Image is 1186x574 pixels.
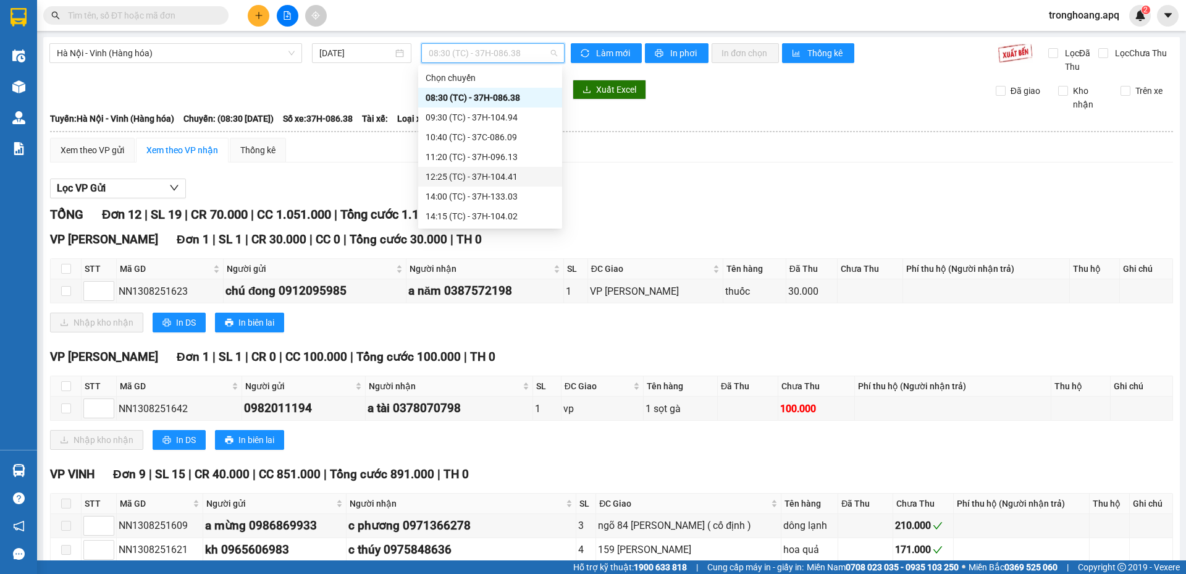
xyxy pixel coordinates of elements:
span: printer [225,436,233,445]
div: 1 sọt gà [646,401,715,416]
span: In DS [176,433,196,447]
span: Mã GD [120,379,229,393]
span: | [212,232,216,247]
div: thuốc [725,284,784,299]
th: Đã Thu [718,376,778,397]
span: Tổng cước 891.000 [330,467,434,481]
input: Tìm tên, số ĐT hoặc mã đơn [68,9,214,22]
div: 171.000 [895,542,952,557]
th: Tên hàng [644,376,718,397]
span: ĐC Giao [599,497,768,510]
div: hoa quả [783,542,836,557]
div: 1 [566,284,586,299]
button: In đơn chọn [712,43,779,63]
div: a năm 0387572198 [408,282,561,300]
th: STT [82,494,117,514]
th: SL [576,494,596,514]
span: search [51,11,60,20]
strong: 1900 633 818 [634,562,687,572]
span: Người nhận [350,497,563,510]
button: printerIn DS [153,430,206,450]
div: Xem theo VP gửi [61,143,124,157]
span: Cung cấp máy in - giấy in: [707,560,804,574]
div: 12:25 (TC) - 37H-104.41 [426,170,555,184]
th: Đã Thu [838,494,893,514]
span: SL 1 [219,232,242,247]
span: Người gửi [206,497,334,510]
span: | [279,350,282,364]
span: Đơn 1 [177,232,209,247]
span: ĐC Giao [591,262,710,276]
span: TỔNG [50,207,83,222]
div: 08:30 (TC) - 37H-086.38 [426,91,555,104]
th: Tên hàng [723,259,786,279]
strong: 0708 023 035 - 0935 103 250 [846,562,959,572]
span: | [696,560,698,574]
div: 14:00 (TC) - 37H-133.03 [426,190,555,203]
span: SL 19 [151,207,182,222]
button: downloadNhập kho nhận [50,430,143,450]
th: STT [82,259,117,279]
span: ⚪️ [962,565,965,570]
span: Thống kê [807,46,844,60]
img: warehouse-icon [12,464,25,477]
th: STT [82,376,117,397]
span: bar-chart [792,49,802,59]
span: CR 30.000 [251,232,306,247]
span: 08:30 (TC) - 37H-086.38 [429,44,557,62]
span: Chuyến: (08:30 [DATE]) [183,112,274,125]
span: copyright [1117,563,1126,572]
button: downloadXuất Excel [573,80,646,99]
span: printer [162,318,171,328]
span: Tổng cước 1.121.000 [340,207,456,222]
button: printerIn phơi [645,43,709,63]
span: CC 0 [316,232,340,247]
th: Tên hàng [781,494,838,514]
button: file-add [277,5,298,27]
span: Lọc VP Gửi [57,180,106,196]
div: 09:30 (TC) - 37H-104.94 [426,111,555,124]
th: Chưa Thu [893,494,954,514]
span: printer [225,318,233,328]
th: Ghi chú [1111,376,1173,397]
span: Mã GD [120,262,211,276]
div: dông lạnh [783,518,836,533]
th: Thu hộ [1090,494,1130,514]
span: Làm mới [596,46,632,60]
span: Trên xe [1130,84,1167,98]
span: Mã GD [120,497,190,510]
div: VP [PERSON_NAME] [590,284,721,299]
span: ĐC Giao [565,379,631,393]
button: printerIn biên lai [215,313,284,332]
div: NN1308251642 [119,401,240,416]
span: Miền Nam [807,560,959,574]
span: Đơn 12 [102,207,141,222]
th: Phí thu hộ (Người nhận trả) [855,376,1051,397]
span: In phơi [670,46,699,60]
div: 210.000 [895,518,952,533]
span: | [1067,560,1069,574]
span: | [212,350,216,364]
div: 3 [578,518,594,533]
td: NN1308251621 [117,538,203,562]
div: Thống kê [240,143,275,157]
div: Xem theo VP nhận [146,143,218,157]
div: 14:15 (TC) - 37H-104.02 [426,209,555,223]
th: SL [533,376,561,397]
span: Người gửi [245,379,353,393]
span: printer [162,436,171,445]
button: downloadNhập kho nhận [50,313,143,332]
span: In biên lai [238,316,274,329]
th: Đã Thu [786,259,838,279]
span: SL 1 [219,350,242,364]
span: Tổng cước 30.000 [350,232,447,247]
span: | [334,207,337,222]
span: | [185,207,188,222]
span: question-circle [13,492,25,504]
td: NN1308251609 [117,514,203,538]
span: notification [13,520,25,532]
span: Loại xe: Giường nằm 34 chỗ (Có WC) [397,112,539,125]
span: Lọc Chưa Thu [1110,46,1169,60]
span: Người nhận [369,379,519,393]
span: download [582,85,591,95]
